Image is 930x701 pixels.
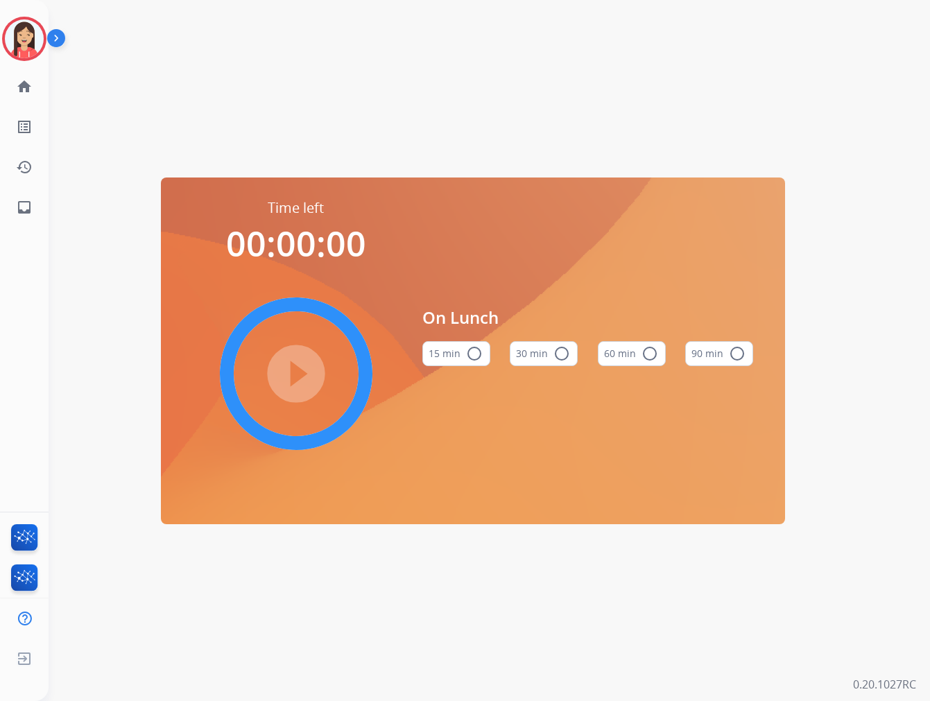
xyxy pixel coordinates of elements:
button: 15 min [422,341,490,366]
mat-icon: home [16,78,33,95]
span: 00:00:00 [226,220,366,267]
mat-icon: radio_button_unchecked [466,345,483,362]
mat-icon: inbox [16,199,33,216]
img: avatar [5,19,44,58]
button: 60 min [598,341,666,366]
mat-icon: radio_button_unchecked [641,345,658,362]
mat-icon: list_alt [16,119,33,135]
mat-icon: history [16,159,33,175]
span: Time left [268,198,324,218]
p: 0.20.1027RC [853,676,916,693]
button: 90 min [685,341,753,366]
button: 30 min [510,341,578,366]
mat-icon: radio_button_unchecked [553,345,570,362]
span: On Lunch [422,305,754,330]
mat-icon: radio_button_unchecked [729,345,746,362]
